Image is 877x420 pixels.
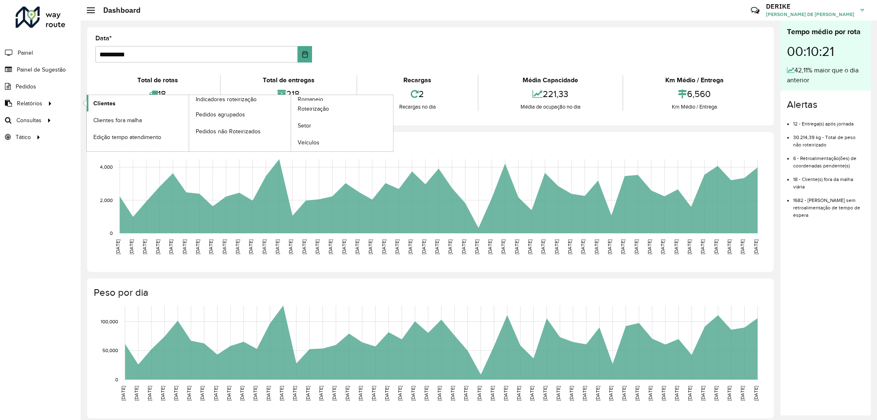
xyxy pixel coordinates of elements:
text: [DATE] [169,239,174,254]
div: Média Capacidade [481,75,620,85]
text: [DATE] [345,386,350,401]
text: [DATE] [647,239,652,254]
a: Romaneio [189,95,393,151]
text: [DATE] [279,386,284,401]
div: Km Médio / Entrega [625,75,764,85]
a: Edição tempo atendimento [87,129,189,145]
text: [DATE] [301,239,307,254]
text: [DATE] [527,239,532,254]
text: [DATE] [569,386,574,401]
text: [DATE] [713,239,719,254]
text: [DATE] [660,239,666,254]
text: [DATE] [155,239,160,254]
text: [DATE] [673,239,679,254]
text: [DATE] [555,386,561,401]
a: Roteirização [291,101,393,117]
a: Pedidos agrupados [189,106,291,123]
text: [DATE] [315,239,320,254]
label: Data [95,33,112,43]
text: [DATE] [753,386,759,401]
a: Clientes fora malha [87,112,189,128]
text: 2,000 [100,197,113,203]
text: [DATE] [397,386,403,401]
div: 42,11% maior que o dia anterior [787,65,864,85]
text: [DATE] [740,386,745,401]
div: 218 [223,85,354,103]
text: [DATE] [341,239,347,254]
h2: Dashboard [95,6,141,15]
text: [DATE] [727,239,732,254]
text: [DATE] [328,239,333,254]
div: 18 [97,85,218,103]
text: [DATE] [421,239,426,254]
text: [DATE] [463,386,469,401]
span: Pedidos [16,82,36,91]
text: [DATE] [648,386,653,401]
text: [DATE] [740,239,745,254]
text: [DATE] [595,386,600,401]
text: [DATE] [394,239,400,254]
span: Tático [16,133,31,142]
span: Setor [298,121,311,130]
text: [DATE] [275,239,280,254]
text: [DATE] [461,239,466,254]
text: [DATE] [129,239,134,254]
div: 221,33 [481,85,620,103]
text: [DATE] [701,386,706,401]
text: [DATE] [368,239,373,254]
text: [DATE] [450,386,456,401]
text: [DATE] [687,386,693,401]
text: [DATE] [594,239,599,254]
a: Setor [291,118,393,134]
text: [DATE] [115,239,120,254]
span: [PERSON_NAME] DE [PERSON_NAME] [766,11,854,18]
text: [DATE] [423,386,429,401]
text: [DATE] [674,386,679,401]
li: 12 - Entrega(s) após jornada [793,114,864,128]
text: [DATE] [581,239,586,254]
a: Veículos [291,135,393,151]
text: [DATE] [542,386,548,401]
text: [DATE] [239,386,245,401]
text: [DATE] [173,386,178,401]
text: [DATE] [634,386,640,401]
text: [DATE] [477,386,482,401]
text: [DATE] [381,239,386,254]
text: [DATE] [503,386,508,401]
text: [DATE] [620,239,626,254]
span: Roteirização [298,104,329,113]
text: 4,000 [100,165,113,170]
div: Tempo médio por rota [787,26,864,37]
span: Clientes [93,99,116,108]
text: [DATE] [120,386,126,401]
text: [DATE] [714,386,719,401]
div: Média de ocupação no dia [481,103,620,111]
text: [DATE] [186,386,192,401]
span: Painel [18,49,33,57]
text: [DATE] [235,239,240,254]
text: 50,000 [102,348,118,353]
span: Pedidos agrupados [196,110,245,119]
text: [DATE] [407,239,413,254]
text: [DATE] [529,386,535,401]
text: [DATE] [200,386,205,401]
text: [DATE] [261,239,267,254]
text: 0 [110,230,113,236]
div: 2 [359,85,476,103]
text: [DATE] [541,239,546,254]
text: [DATE] [434,239,440,254]
text: [DATE] [753,239,759,254]
text: [DATE] [134,386,139,401]
span: Veículos [298,138,319,147]
text: 0 [115,377,118,382]
text: [DATE] [474,239,479,254]
span: Pedidos não Roteirizados [196,127,261,136]
a: Clientes [87,95,189,111]
text: [DATE] [582,386,587,401]
li: 1682 - [PERSON_NAME] sem retroalimentação de tempo de espera [793,190,864,219]
span: Relatórios [17,99,42,108]
text: [DATE] [516,386,521,401]
text: [DATE] [621,386,627,401]
text: [DATE] [160,386,165,401]
text: [DATE] [554,239,559,254]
